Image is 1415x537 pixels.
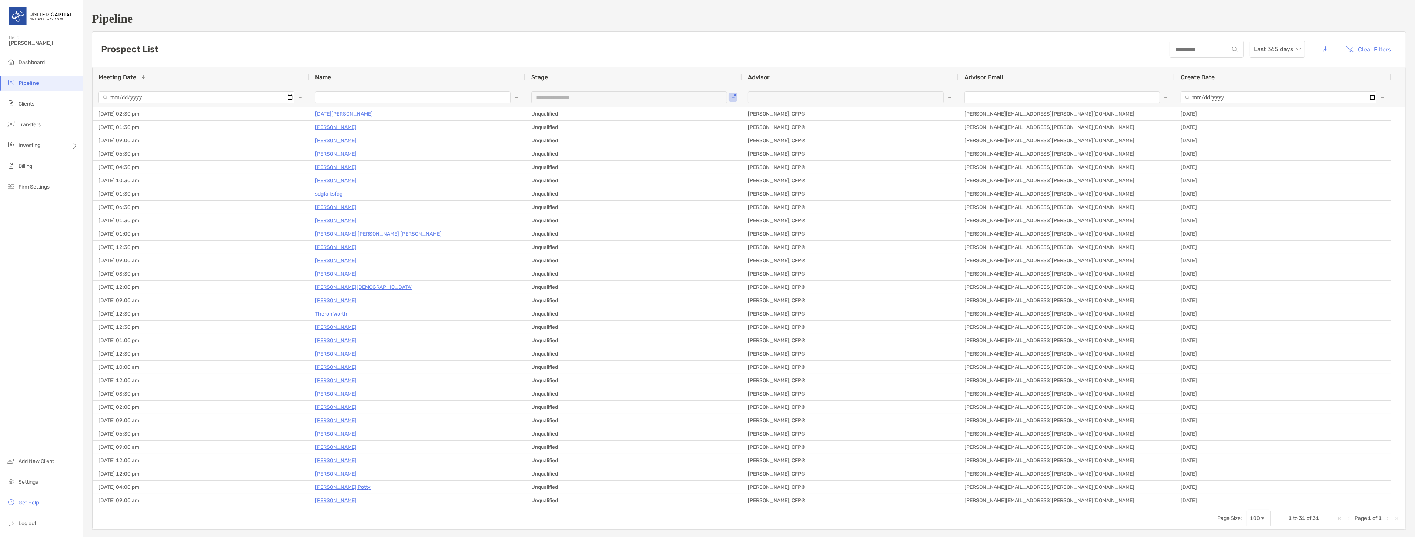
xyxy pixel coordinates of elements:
div: Unqualified [525,187,742,200]
div: [DATE] 06:30 pm [93,201,309,214]
div: Unqualified [525,414,742,427]
span: [PERSON_NAME]! [9,40,78,46]
div: [DATE] 12:30 pm [93,307,309,320]
div: [PERSON_NAME][EMAIL_ADDRESS][PERSON_NAME][DOMAIN_NAME] [959,494,1175,507]
div: [PERSON_NAME][EMAIL_ADDRESS][PERSON_NAME][DOMAIN_NAME] [959,134,1175,147]
div: [DATE] 09:00 am [93,294,309,307]
div: [DATE] [1175,254,1391,267]
span: 1 [1378,515,1382,521]
p: [PERSON_NAME] [315,256,357,265]
div: [DATE] 09:00 am [93,494,309,507]
div: Unqualified [525,174,742,187]
img: add_new_client icon [7,456,16,465]
a: [PERSON_NAME] Potty [315,483,371,492]
div: [DATE] 03:30 pm [93,267,309,280]
a: [PERSON_NAME] [315,336,357,345]
div: [DATE] [1175,107,1391,120]
a: [PERSON_NAME] [315,163,357,172]
img: dashboard icon [7,57,16,66]
div: [PERSON_NAME], CFP® [742,147,959,160]
div: [DATE] [1175,214,1391,227]
div: [PERSON_NAME], CFP® [742,494,959,507]
div: [DATE] [1175,281,1391,294]
div: Unqualified [525,201,742,214]
a: sdgfa ksfdg [315,189,342,199]
div: [PERSON_NAME][EMAIL_ADDRESS][PERSON_NAME][DOMAIN_NAME] [959,174,1175,187]
div: [DATE] 09:00 am [93,254,309,267]
div: [DATE] 04:00 pm [93,481,309,494]
div: Unqualified [525,254,742,267]
div: [PERSON_NAME][EMAIL_ADDRESS][PERSON_NAME][DOMAIN_NAME] [959,187,1175,200]
a: Theron Worth [315,309,347,318]
img: firm-settings icon [7,182,16,191]
div: [PERSON_NAME][EMAIL_ADDRESS][PERSON_NAME][DOMAIN_NAME] [959,214,1175,227]
div: [DATE] [1175,441,1391,454]
span: Get Help [19,500,39,506]
div: Unqualified [525,147,742,160]
div: [PERSON_NAME], CFP® [742,427,959,440]
input: Name Filter Input [315,91,511,103]
div: Unqualified [525,454,742,467]
div: Unqualified [525,387,742,400]
div: Unqualified [525,121,742,134]
div: [DATE] 12:30 pm [93,347,309,360]
div: Unqualified [525,347,742,360]
div: [DATE] [1175,454,1391,467]
div: Unqualified [525,227,742,240]
div: [PERSON_NAME][EMAIL_ADDRESS][PERSON_NAME][DOMAIN_NAME] [959,281,1175,294]
span: Page [1355,515,1367,521]
div: Page Size: [1217,515,1242,521]
div: [DATE] [1175,361,1391,374]
div: [PERSON_NAME], CFP® [742,267,959,280]
div: Unqualified [525,481,742,494]
div: [DATE] [1175,347,1391,360]
div: [PERSON_NAME][EMAIL_ADDRESS][PERSON_NAME][DOMAIN_NAME] [959,414,1175,427]
p: [PERSON_NAME] [315,469,357,478]
div: [PERSON_NAME][EMAIL_ADDRESS][PERSON_NAME][DOMAIN_NAME] [959,361,1175,374]
div: [DATE] [1175,174,1391,187]
div: [PERSON_NAME], CFP® [742,107,959,120]
div: Last Page [1394,516,1399,521]
h3: Prospect List [101,44,158,54]
a: [PERSON_NAME] [315,216,357,225]
div: [PERSON_NAME], CFP® [742,121,959,134]
div: [PERSON_NAME][EMAIL_ADDRESS][PERSON_NAME][DOMAIN_NAME] [959,454,1175,467]
span: Name [315,74,331,81]
div: [PERSON_NAME], CFP® [742,361,959,374]
p: [PERSON_NAME] [315,403,357,412]
div: Unqualified [525,401,742,414]
button: Clear Filters [1341,41,1397,57]
div: [DATE] [1175,241,1391,254]
img: billing icon [7,161,16,170]
div: [PERSON_NAME], CFP® [742,441,959,454]
span: Transfers [19,121,41,128]
div: [PERSON_NAME], CFP® [742,321,959,334]
div: [DATE] 01:00 pm [93,227,309,240]
a: [PERSON_NAME] [315,429,357,438]
div: [PERSON_NAME][EMAIL_ADDRESS][PERSON_NAME][DOMAIN_NAME] [959,441,1175,454]
button: Open Filter Menu [947,94,953,100]
input: Meeting Date Filter Input [98,91,294,103]
p: [PERSON_NAME] [315,269,357,278]
a: [PERSON_NAME] [315,149,357,159]
div: Unqualified [525,494,742,507]
div: [DATE] 09:00 am [93,441,309,454]
p: [DATE][PERSON_NAME] [315,109,373,119]
span: 31 [1312,515,1319,521]
div: [DATE] 12:30 pm [93,241,309,254]
div: Unqualified [525,427,742,440]
div: [PERSON_NAME], CFP® [742,387,959,400]
div: [DATE] 02:00 pm [93,401,309,414]
div: [PERSON_NAME], CFP® [742,414,959,427]
div: [PERSON_NAME][EMAIL_ADDRESS][PERSON_NAME][DOMAIN_NAME] [959,254,1175,267]
div: [PERSON_NAME][EMAIL_ADDRESS][PERSON_NAME][DOMAIN_NAME] [959,161,1175,174]
img: logout icon [7,518,16,527]
p: [PERSON_NAME] [315,176,357,185]
div: [DATE] [1175,334,1391,347]
div: [DATE] [1175,494,1391,507]
div: [DATE] [1175,294,1391,307]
